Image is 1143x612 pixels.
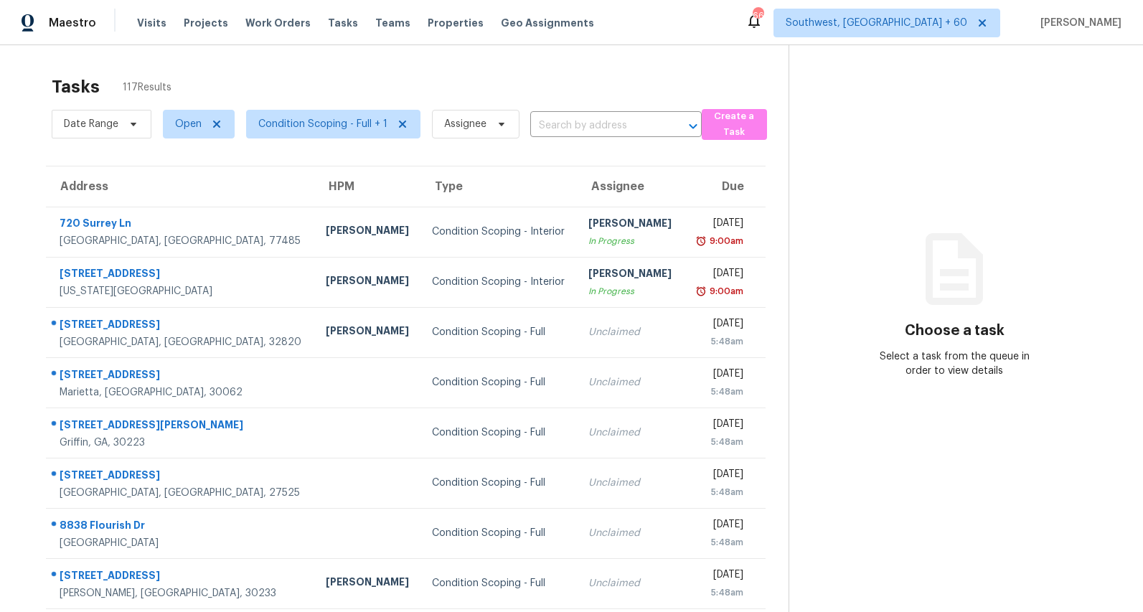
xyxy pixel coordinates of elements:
div: [DATE] [695,316,743,334]
div: 661 [753,9,763,23]
span: Teams [375,16,410,30]
span: Projects [184,16,228,30]
div: [PERSON_NAME] [326,223,409,241]
div: In Progress [588,234,672,248]
div: Select a task from the queue in order to view details [872,349,1038,378]
div: [STREET_ADDRESS] [60,367,303,385]
button: Create a Task [702,109,767,140]
div: [DATE] [695,216,743,234]
th: HPM [314,166,420,207]
span: Create a Task [709,108,760,141]
div: Condition Scoping - Full [432,526,565,540]
div: [DATE] [695,266,743,284]
div: [STREET_ADDRESS] [60,266,303,284]
span: Visits [137,16,166,30]
h2: Tasks [52,80,100,94]
span: [PERSON_NAME] [1035,16,1121,30]
span: Date Range [64,117,118,131]
div: Condition Scoping - Full [432,375,565,390]
div: Condition Scoping - Interior [432,275,565,289]
div: [DATE] [695,467,743,485]
span: Tasks [328,18,358,28]
h3: Choose a task [905,324,1005,338]
div: 9:00am [707,234,743,248]
div: [GEOGRAPHIC_DATA], [GEOGRAPHIC_DATA], 32820 [60,335,303,349]
div: [STREET_ADDRESS] [60,568,303,586]
div: Unclaimed [588,375,672,390]
div: 5:48am [695,435,743,449]
div: [STREET_ADDRESS] [60,468,303,486]
div: In Progress [588,284,672,298]
div: [DATE] [695,367,743,385]
div: [PERSON_NAME] [326,324,409,342]
div: Unclaimed [588,526,672,540]
div: [DATE] [695,517,743,535]
div: [GEOGRAPHIC_DATA], [GEOGRAPHIC_DATA], 77485 [60,234,303,248]
img: Overdue Alarm Icon [695,284,707,298]
div: 5:48am [695,385,743,399]
th: Assignee [577,166,683,207]
div: Marietta, [GEOGRAPHIC_DATA], 30062 [60,385,303,400]
div: [PERSON_NAME] [326,575,409,593]
div: Condition Scoping - Full [432,325,565,339]
div: [GEOGRAPHIC_DATA] [60,536,303,550]
span: Properties [428,16,484,30]
span: Work Orders [245,16,311,30]
div: [US_STATE][GEOGRAPHIC_DATA] [60,284,303,298]
div: [STREET_ADDRESS] [60,317,303,335]
div: 720 Surrey Ln [60,216,303,234]
div: 8838 Flourish Dr [60,518,303,536]
span: Geo Assignments [501,16,594,30]
div: [STREET_ADDRESS][PERSON_NAME] [60,418,303,436]
th: Due [684,166,766,207]
span: Assignee [444,117,486,131]
div: [GEOGRAPHIC_DATA], [GEOGRAPHIC_DATA], 27525 [60,486,303,500]
div: [PERSON_NAME] [326,273,409,291]
div: 9:00am [707,284,743,298]
span: Condition Scoping - Full + 1 [258,117,387,131]
div: [PERSON_NAME], [GEOGRAPHIC_DATA], 30233 [60,586,303,601]
div: [PERSON_NAME] [588,216,672,234]
div: Condition Scoping - Full [432,576,565,590]
th: Type [420,166,577,207]
div: 5:48am [695,535,743,550]
div: [DATE] [695,417,743,435]
span: 117 Results [123,80,171,95]
div: Unclaimed [588,325,672,339]
div: Unclaimed [588,476,672,490]
input: Search by address [530,115,662,137]
button: Open [683,116,703,136]
th: Address [46,166,314,207]
span: Open [175,117,202,131]
div: 5:48am [695,334,743,349]
div: [PERSON_NAME] [588,266,672,284]
div: Condition Scoping - Full [432,425,565,440]
div: Condition Scoping - Interior [432,225,565,239]
div: Griffin, GA, 30223 [60,436,303,450]
img: Overdue Alarm Icon [695,234,707,248]
div: Condition Scoping - Full [432,476,565,490]
div: Unclaimed [588,425,672,440]
span: Southwest, [GEOGRAPHIC_DATA] + 60 [786,16,967,30]
div: 5:48am [695,585,743,600]
div: Unclaimed [588,576,672,590]
span: Maestro [49,16,96,30]
div: [DATE] [695,568,743,585]
div: 5:48am [695,485,743,499]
